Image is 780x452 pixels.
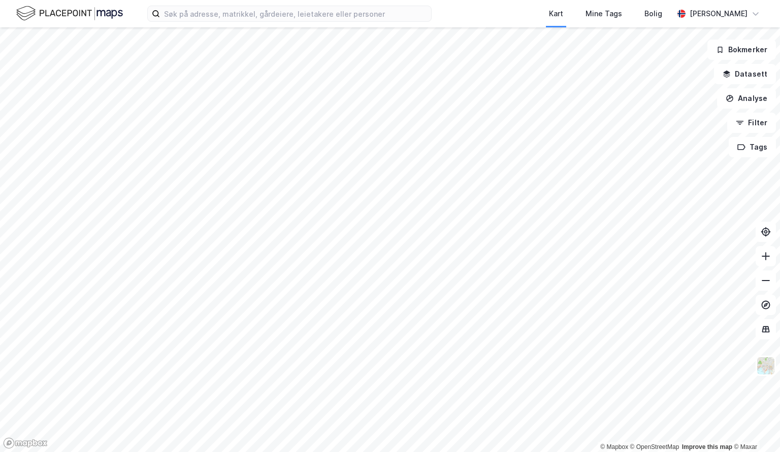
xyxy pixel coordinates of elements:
[727,113,776,133] button: Filter
[717,88,776,109] button: Analyse
[600,443,628,450] a: Mapbox
[729,403,780,452] div: Kontrollprogram for chat
[3,437,48,449] a: Mapbox homepage
[729,137,776,157] button: Tags
[714,64,776,84] button: Datasett
[644,8,662,20] div: Bolig
[690,8,747,20] div: [PERSON_NAME]
[549,8,563,20] div: Kart
[756,356,775,375] img: Z
[682,443,732,450] a: Improve this map
[160,6,431,21] input: Søk på adresse, matrikkel, gårdeiere, leietakere eller personer
[630,443,679,450] a: OpenStreetMap
[729,403,780,452] iframe: Chat Widget
[707,40,776,60] button: Bokmerker
[16,5,123,22] img: logo.f888ab2527a4732fd821a326f86c7f29.svg
[586,8,622,20] div: Mine Tags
